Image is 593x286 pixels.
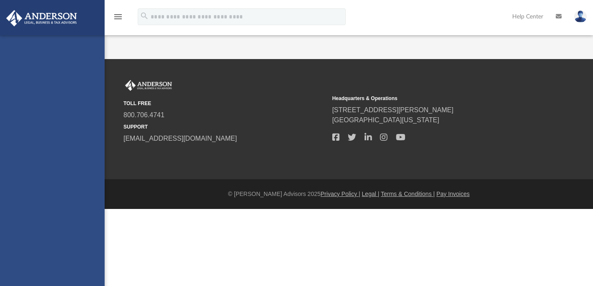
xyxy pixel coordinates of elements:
[123,111,164,119] a: 800.706.4741
[436,191,470,197] a: Pay Invoices
[381,191,435,197] a: Terms & Conditions |
[123,123,326,131] small: SUPPORT
[362,191,380,197] a: Legal |
[332,106,454,113] a: [STREET_ADDRESS][PERSON_NAME]
[123,80,174,91] img: Anderson Advisors Platinum Portal
[332,95,535,102] small: Headquarters & Operations
[113,16,123,22] a: menu
[113,12,123,22] i: menu
[4,10,80,26] img: Anderson Advisors Platinum Portal
[332,116,439,124] a: [GEOGRAPHIC_DATA][US_STATE]
[123,135,237,142] a: [EMAIL_ADDRESS][DOMAIN_NAME]
[140,11,149,21] i: search
[574,10,587,23] img: User Pic
[105,190,593,198] div: © [PERSON_NAME] Advisors 2025
[321,191,360,197] a: Privacy Policy |
[123,100,326,107] small: TOLL FREE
